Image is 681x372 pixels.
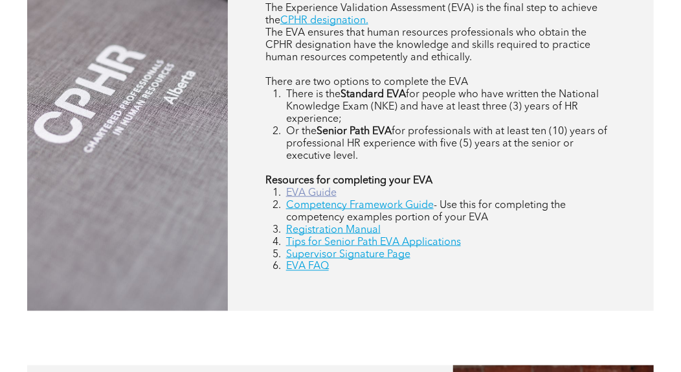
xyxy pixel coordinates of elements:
[265,77,468,87] span: There are two options to complete the EVA
[286,89,599,124] span: for people who have written the National Knowledge Exam (NKE) and have at least three (3) years o...
[280,16,368,26] a: CPHR designation.
[265,3,597,26] span: The Experience Validation Assessment (EVA) is the final step to achieve the
[265,176,432,186] strong: Resources for completing your EVA
[286,200,434,211] a: Competency Framework Guide
[286,126,607,161] span: for professionals with at least ten (10) years of professional HR experience with five (5) years ...
[286,89,340,100] span: There is the
[286,126,317,137] span: Or the
[286,225,381,235] a: Registration Manual
[317,126,392,137] strong: Senior Path EVA
[265,28,590,63] span: The EVA ensures that human resources professionals who obtain the CPHR designation have the knowl...
[286,237,461,248] a: Tips for Senior Path EVA Applications
[340,89,406,100] strong: Standard EVA
[286,262,329,272] a: EVA FAQ
[286,250,410,260] a: Supervisor Signature Page
[286,188,337,198] a: EVA Guide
